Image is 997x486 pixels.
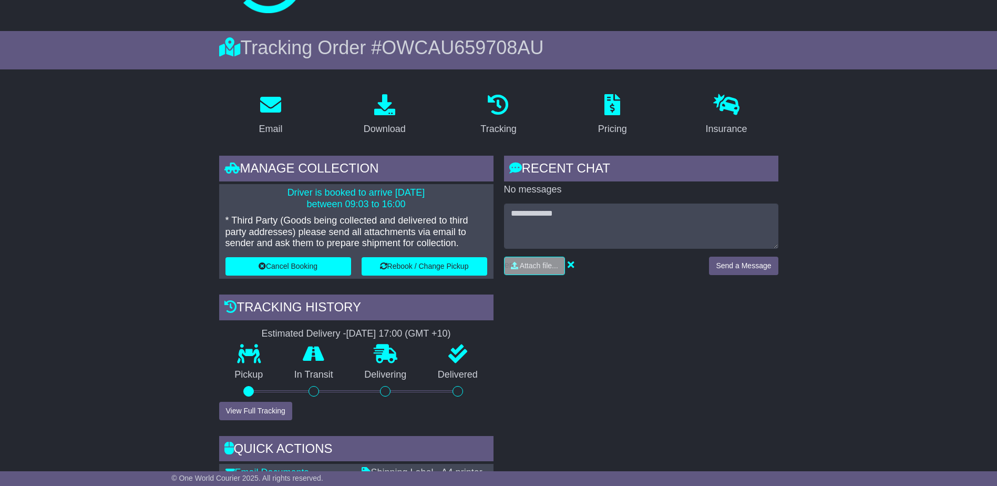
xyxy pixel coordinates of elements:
p: Delivered [422,369,494,381]
span: OWCAU659708AU [382,37,543,58]
div: Download [364,122,406,136]
span: © One World Courier 2025. All rights reserved. [171,474,323,482]
a: Shipping Label - A4 printer [362,467,482,478]
div: Email [259,122,282,136]
p: No messages [504,184,778,196]
div: [DATE] 17:00 (GMT +10) [346,328,451,340]
p: In Transit [279,369,349,381]
button: Rebook / Change Pickup [362,257,487,276]
div: Tracking history [219,295,494,323]
div: Pricing [598,122,627,136]
div: Estimated Delivery - [219,328,494,340]
p: Delivering [349,369,423,381]
div: Tracking Order # [219,36,778,59]
p: Pickup [219,369,279,381]
a: Insurance [699,90,754,140]
div: Manage collection [219,156,494,184]
a: Tracking [474,90,523,140]
p: Driver is booked to arrive [DATE] between 09:03 to 16:00 [225,187,487,210]
button: Send a Message [709,257,778,275]
a: Pricing [591,90,634,140]
button: Cancel Booking [225,257,351,276]
a: Email [252,90,289,140]
div: Quick Actions [219,436,494,464]
a: Email Documents [225,467,309,478]
div: Tracking [480,122,516,136]
div: Insurance [706,122,747,136]
div: RECENT CHAT [504,156,778,184]
p: * Third Party (Goods being collected and delivered to third party addresses) please send all atta... [225,215,487,249]
a: Download [357,90,413,140]
button: View Full Tracking [219,402,292,420]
